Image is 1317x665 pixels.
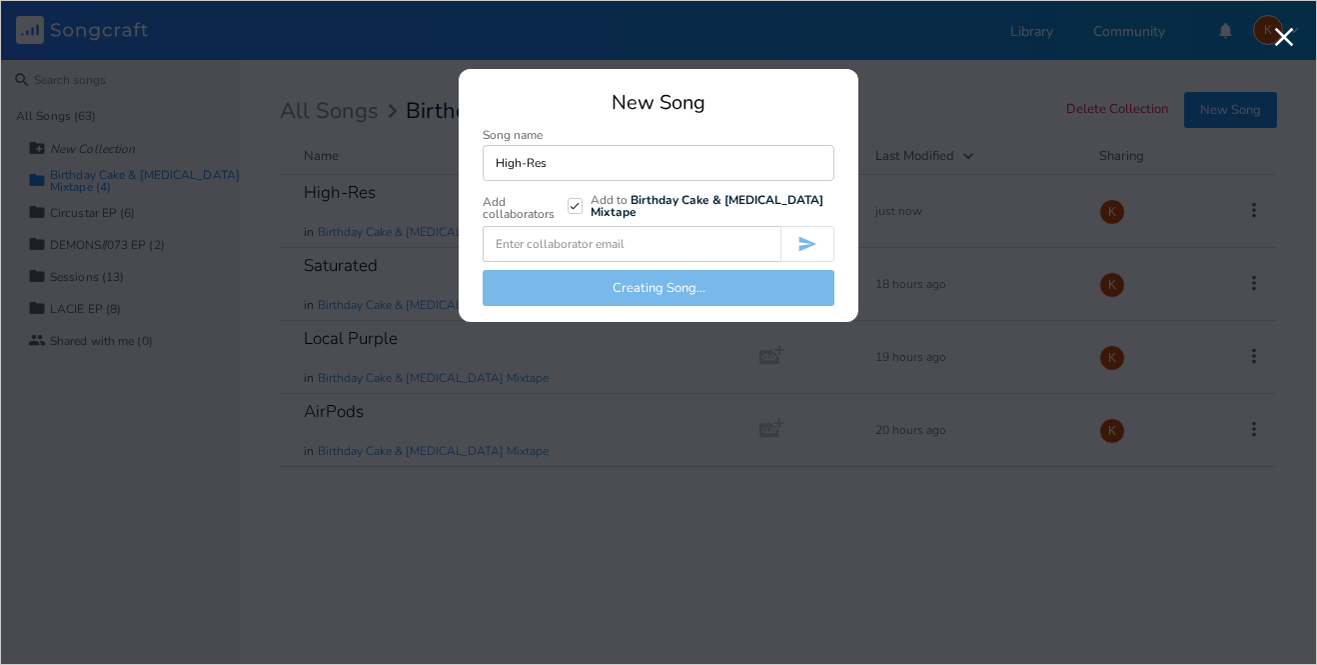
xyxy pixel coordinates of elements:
[780,226,834,262] button: Invite
[483,93,834,113] div: New Song
[483,129,834,141] div: Song name
[591,192,823,220] b: Birthday Cake & [MEDICAL_DATA] Mixtape
[483,270,834,306] button: Creating Song...
[483,196,568,220] div: Add collaborators
[591,192,823,220] span: Add to
[483,226,780,262] input: Enter collaborator email
[483,145,834,181] input: Enter song name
